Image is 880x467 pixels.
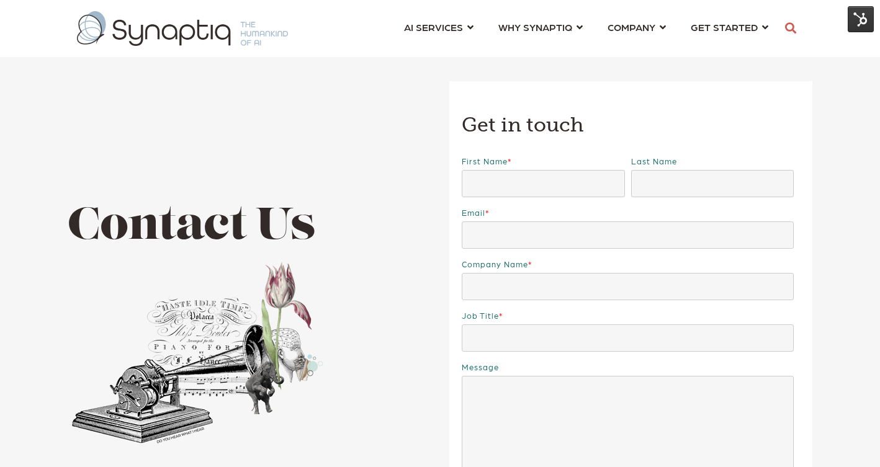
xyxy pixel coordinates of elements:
[68,203,431,252] h1: Contact Us
[392,6,781,51] nav: menu
[498,19,572,35] span: WHY SYNAPTIQ
[404,19,463,35] span: AI SERVICES
[68,258,325,448] img: Collage of phonograph, flowers, and elephant and a hand
[77,11,288,46] img: synaptiq logo-1
[608,19,655,35] span: COMPANY
[691,16,768,38] a: GET STARTED
[631,156,677,166] span: Last name
[848,6,874,32] img: HubSpot Tools Menu Toggle
[691,19,758,35] span: GET STARTED
[608,16,666,38] a: COMPANY
[498,16,583,38] a: WHY SYNAPTIQ
[462,112,800,138] h3: Get in touch
[462,156,508,166] span: First name
[462,208,485,217] span: Email
[462,362,499,371] span: Message
[462,259,528,269] span: Company name
[462,311,499,320] span: Job Title
[404,16,474,38] a: AI SERVICES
